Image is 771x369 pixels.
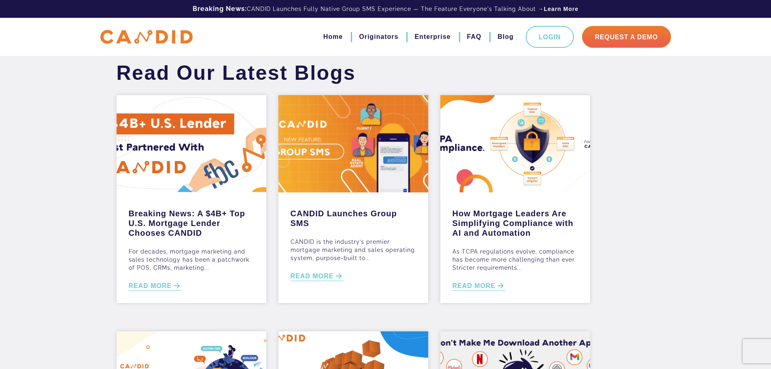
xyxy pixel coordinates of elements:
a: Enterprise [414,30,450,44]
p: As TCPA regulations evolve, compliance has become more challenging than ever. Stricter requiremen... [452,247,578,272]
p: CANDID is the industry’s premier mortgage marketing and sales operating system, purpose-built to... [291,238,416,262]
a: FAQ [467,30,482,44]
a: Learn More [544,5,578,13]
p: For decades, mortgage marketing and sales technology has been a patchwork of POS, CRMs, marketing... [129,247,254,272]
a: Home [323,30,343,44]
a: READ MORE [452,282,506,291]
img: CANDID APP [100,30,193,44]
a: READ MORE [129,282,182,291]
b: Breaking News: [193,5,247,13]
a: READ MORE [291,272,344,281]
a: Blog [497,30,514,44]
a: How Mortgage Leaders Are Simplifying Compliance with AI and Automation [452,205,578,238]
a: Breaking News: A $4B+ Top U.S. Mortgage Lender Chooses CANDID [129,205,254,238]
a: Login [526,26,574,48]
a: Originators [359,30,398,44]
a: CANDID Launches Group SMS [291,205,416,228]
a: Request A Demo [582,26,671,48]
h1: Read Our Latest Blogs [110,61,362,85]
